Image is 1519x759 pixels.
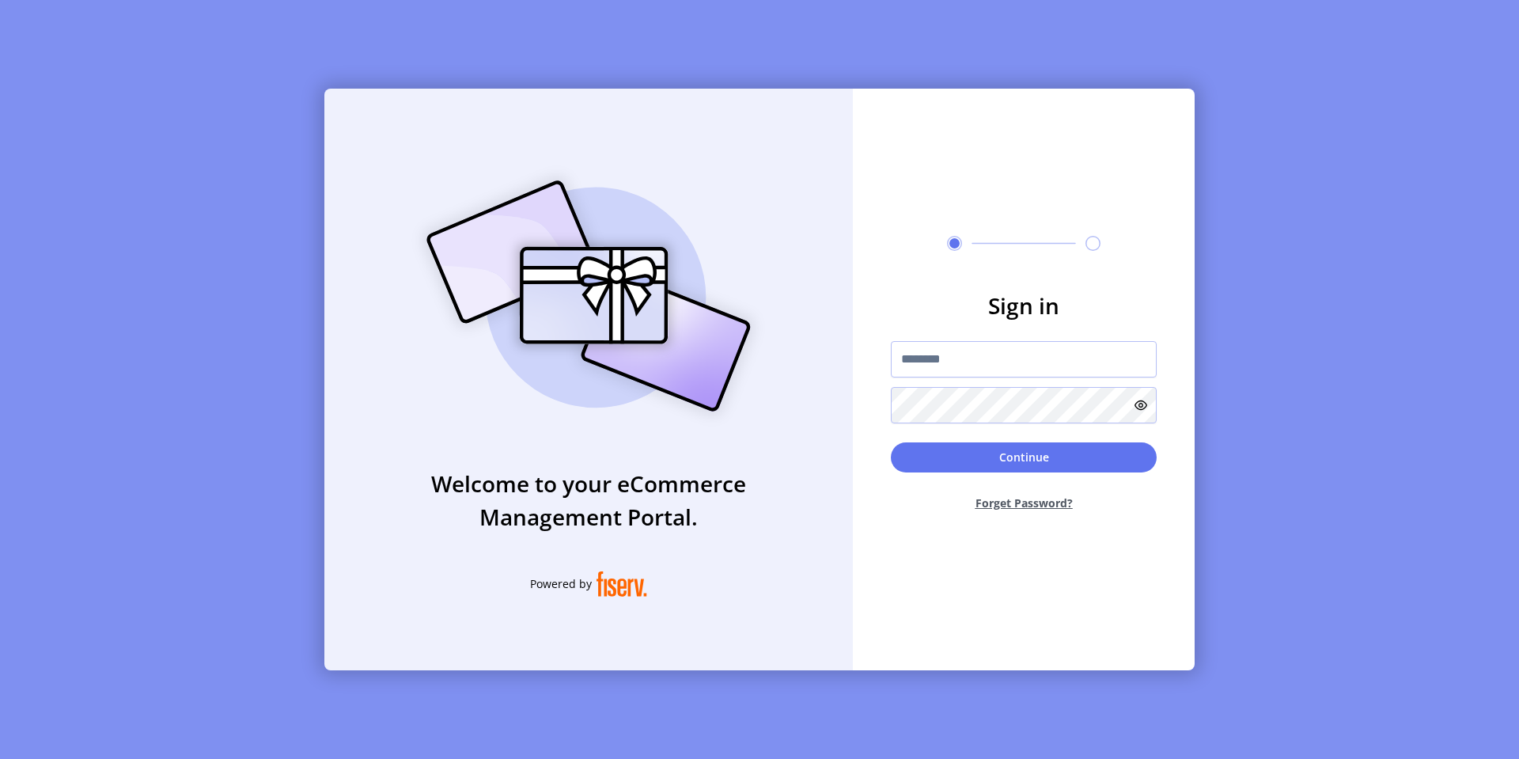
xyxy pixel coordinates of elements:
span: Powered by [530,575,592,592]
button: Continue [891,442,1157,472]
img: card_Illustration.svg [403,163,775,429]
h3: Sign in [891,289,1157,322]
button: Forget Password? [891,482,1157,524]
h3: Welcome to your eCommerce Management Portal. [324,467,853,533]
